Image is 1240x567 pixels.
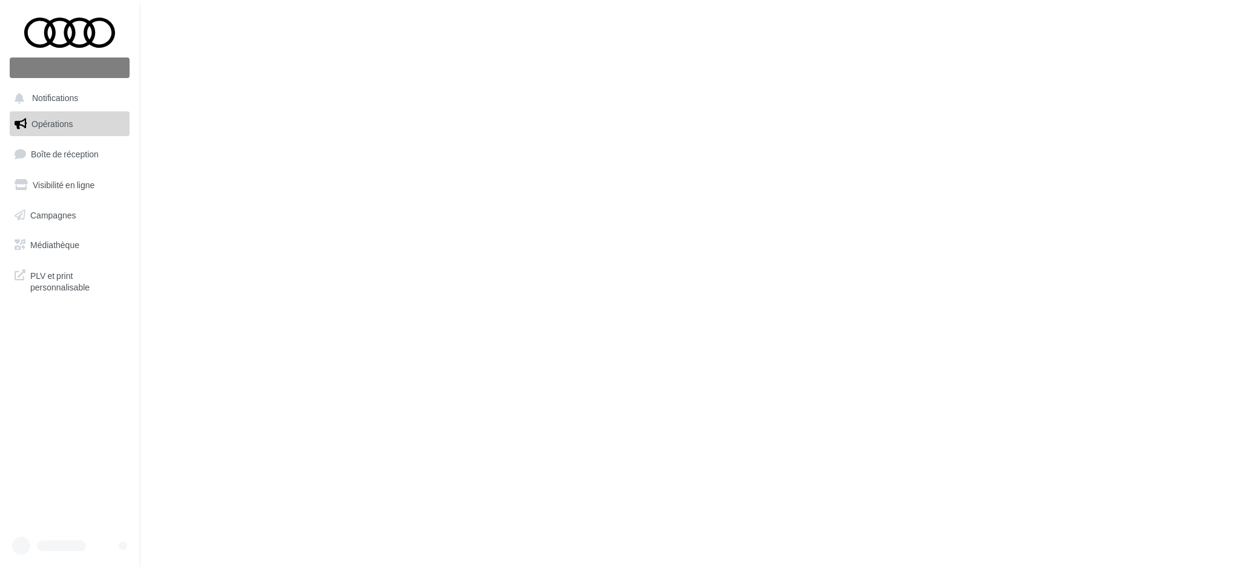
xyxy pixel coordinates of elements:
span: Visibilité en ligne [33,180,94,190]
a: Visibilité en ligne [7,172,132,198]
div: Nouvelle campagne [10,57,130,78]
a: Opérations [7,111,132,137]
span: Opérations [31,119,73,129]
span: PLV et print personnalisable [30,267,125,293]
span: Campagnes [30,209,76,220]
a: Boîte de réception [7,141,132,167]
span: Notifications [32,93,78,103]
a: Campagnes [7,203,132,228]
span: Boîte de réception [31,149,99,159]
a: Médiathèque [7,232,132,258]
a: PLV et print personnalisable [7,263,132,298]
span: Médiathèque [30,240,79,250]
